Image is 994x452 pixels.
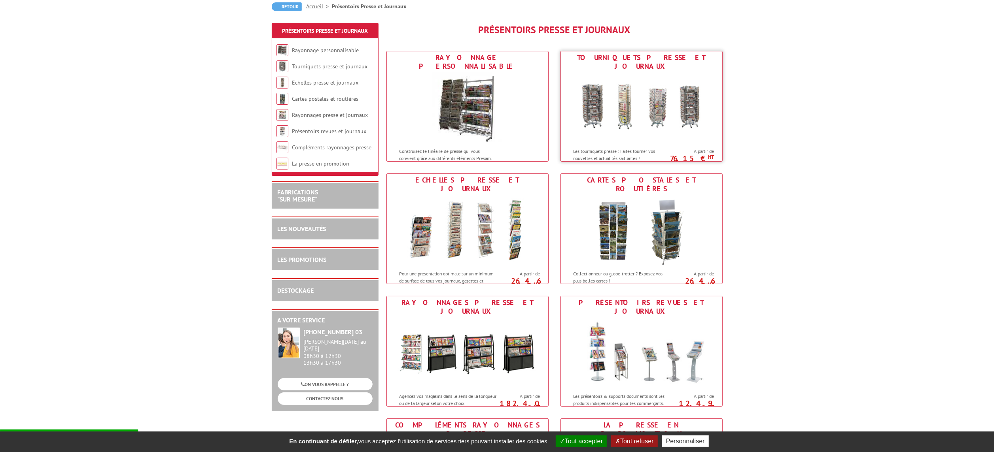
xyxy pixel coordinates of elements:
[399,148,498,161] p: Construisez le linéaire de presse qui vous convient grâce aux différents éléments Presam.
[278,188,318,203] a: FABRICATIONS"Sur Mesure"
[611,435,657,447] button: Tout refuser
[278,286,314,294] a: DESTOCKAGE
[285,438,551,444] span: vous acceptez l'utilisation de services tiers pouvant installer des cookies
[708,403,714,410] sup: HT
[278,317,373,324] h2: A votre service
[272,2,302,11] a: Retour
[276,60,288,72] img: Tourniquets presse et journaux
[563,176,720,193] div: Cartes postales et routières
[276,93,288,105] img: Cartes postales et routières
[563,53,720,71] div: Tourniquets presse et journaux
[534,281,540,288] sup: HT
[278,225,326,233] a: LES NOUVEAUTÉS
[534,403,540,410] sup: HT
[574,148,672,161] p: Les tourniquets presse : Faites tourner vos nouvelles et actualités saillantes !
[292,111,368,119] a: Rayonnages presse et journaux
[563,298,720,316] div: Présentoirs revues et journaux
[394,318,541,389] img: Rayonnages presse et journaux
[386,51,549,162] a: Rayonnage personnalisable Rayonnage personnalisable Construisez le linéaire de presse qui vous co...
[292,128,367,135] a: Présentoirs revues et journaux
[292,79,359,86] a: Echelles presse et journaux
[500,393,540,399] span: A partir de
[389,421,546,438] div: Compléments rayonnages presse
[670,401,714,411] p: 12.49 €
[386,173,549,284] a: Echelles presse et journaux Echelles presse et journaux Pour une présentation optimale sur un min...
[276,141,288,153] img: Compléments rayonnages presse
[332,2,407,10] li: Présentoirs Presse et Journaux
[292,144,372,151] a: Compléments rayonnages presse
[399,393,498,406] p: Agencez vos magasins dans le sens de la longueur ou de la largeur selon votre choix.
[674,271,714,277] span: A partir de
[560,296,723,407] a: Présentoirs revues et journaux Présentoirs revues et journaux Les présentoirs & supports document...
[389,53,546,71] div: Rayonnage personnalisable
[278,392,373,405] a: CONTACTEZ-NOUS
[289,438,358,444] strong: En continuant de défiler,
[278,256,327,264] a: LES PROMOTIONS
[292,95,359,102] a: Cartes postales et routières
[568,318,715,389] img: Présentoirs revues et journaux
[386,25,723,35] h1: Présentoirs Presse et Journaux
[568,73,715,144] img: Tourniquets presse et journaux
[556,435,607,447] button: Tout accepter
[304,339,373,366] div: 08h30 à 12h30 13h30 à 17h30
[432,73,503,144] img: Rayonnage personnalisable
[278,378,373,390] a: ON VOUS RAPPELLE ?
[496,279,540,288] p: 26.46 €
[276,158,288,169] img: La presse en promotion
[568,195,715,266] img: Cartes postales et routières
[307,3,332,10] a: Accueil
[560,173,723,284] a: Cartes postales et routières Cartes postales et routières Collectionneur ou globe-trotter ? Expos...
[292,63,368,70] a: Tourniquets presse et journaux
[282,27,368,34] a: Présentoirs Presse et Journaux
[389,176,546,193] div: Echelles presse et journaux
[674,148,714,154] span: A partir de
[662,435,709,447] button: Personnaliser (fenêtre modale)
[574,393,672,406] p: Les présentoirs & supports documents sont les produits indispensables pour les commerçants.
[670,156,714,161] p: 76.15 €
[276,44,288,56] img: Rayonnage personnalisable
[389,298,546,316] div: Rayonnages presse et journaux
[276,77,288,89] img: Echelles presse et journaux
[276,109,288,121] img: Rayonnages presse et journaux
[574,270,672,284] p: Collectionneur ou globe-trotter ? Exposez vos plus belles cartes !
[386,296,549,407] a: Rayonnages presse et journaux Rayonnages presse et journaux Agencez vos magasins dans le sens de ...
[563,421,720,438] div: La presse en promotion
[304,339,373,352] div: [PERSON_NAME][DATE] au [DATE]
[708,281,714,288] sup: HT
[496,401,540,411] p: 182.40 €
[276,125,288,137] img: Présentoirs revues et journaux
[674,393,714,399] span: A partir de
[670,279,714,288] p: 26.46 €
[560,51,723,162] a: Tourniquets presse et journaux Tourniquets presse et journaux Les tourniquets presse : Faites tou...
[304,328,363,336] strong: [PHONE_NUMBER] 03
[500,271,540,277] span: A partir de
[394,195,541,266] img: Echelles presse et journaux
[292,47,359,54] a: Rayonnage personnalisable
[292,160,350,167] a: La presse en promotion
[399,270,498,290] p: Pour une présentation optimale sur un minimum de surface de tous vos journaux, gazettes et hebdos !
[278,328,300,358] img: widget-service.jpg
[708,154,714,160] sup: HT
